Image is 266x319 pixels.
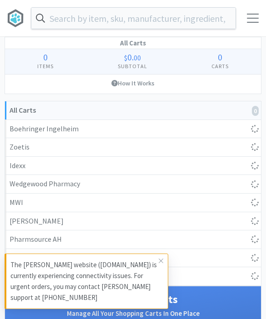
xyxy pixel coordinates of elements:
[5,194,261,212] a: MWI
[134,53,141,62] span: 00
[218,51,222,63] span: 0
[43,51,48,63] span: 0
[10,160,256,172] div: Idexx
[5,101,261,120] a: All Carts0
[5,37,261,49] h1: All Carts
[5,75,261,92] a: How It Works
[252,106,259,116] i: 0
[124,53,127,62] span: $
[10,259,159,303] p: The [PERSON_NAME] website ([DOMAIN_NAME]) is currently experiencing connectivity issues. For urge...
[10,215,256,227] div: [PERSON_NAME]
[5,138,261,157] a: Zoetis
[10,105,36,115] strong: All Carts
[5,230,261,249] a: Pharmsource AH
[5,175,261,194] a: Wedgewood Pharmacy
[5,120,261,139] a: Boehringer Ingelheim
[5,212,261,231] a: [PERSON_NAME]
[31,8,236,29] input: Search by item, sku, manufacturer, ingredient, size...
[10,178,256,190] div: Wedgewood Pharmacy
[10,252,256,264] div: Vetcove
[10,234,256,245] div: Pharmsource AH
[127,51,132,63] span: 0
[5,249,261,268] a: Vetcove
[5,157,261,175] a: Idexx
[10,123,256,135] div: Boehringer Ingelheim
[10,197,256,209] div: MWI
[5,62,85,70] h4: Items
[10,141,256,153] div: Zoetis
[85,53,179,62] div: .
[180,62,261,70] h4: Carts
[85,62,179,70] h4: Subtotal
[10,270,256,282] div: Elanco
